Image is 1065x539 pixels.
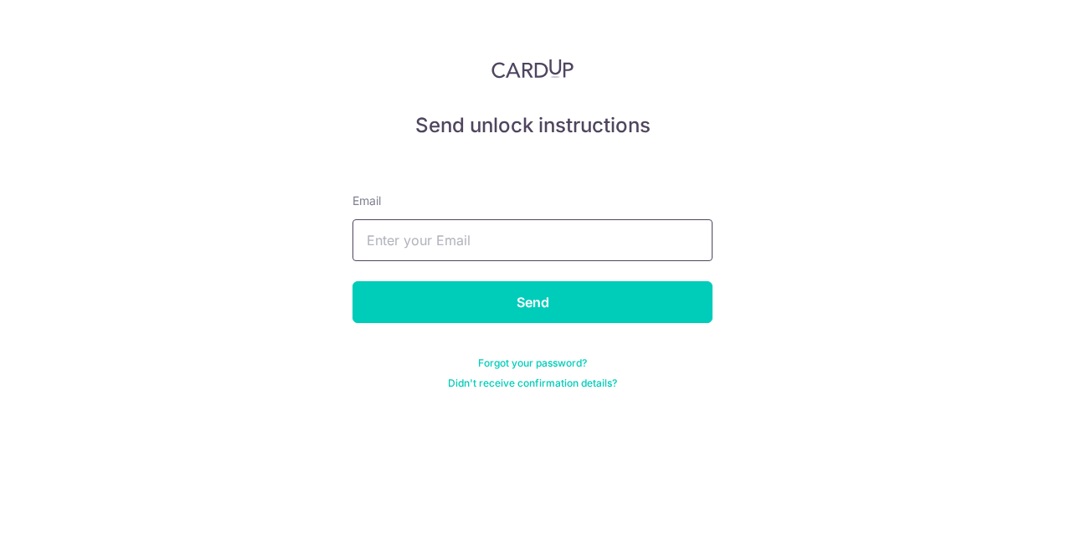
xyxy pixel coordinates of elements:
h5: Send unlock instructions [352,112,713,139]
a: Forgot your password? [478,357,587,370]
img: CardUp Logo [491,59,574,79]
input: Send [352,281,713,323]
a: Didn't receive confirmation details? [448,377,617,390]
span: translation missing: en.devise.label.Email [352,193,381,208]
input: Enter your Email [352,219,713,261]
